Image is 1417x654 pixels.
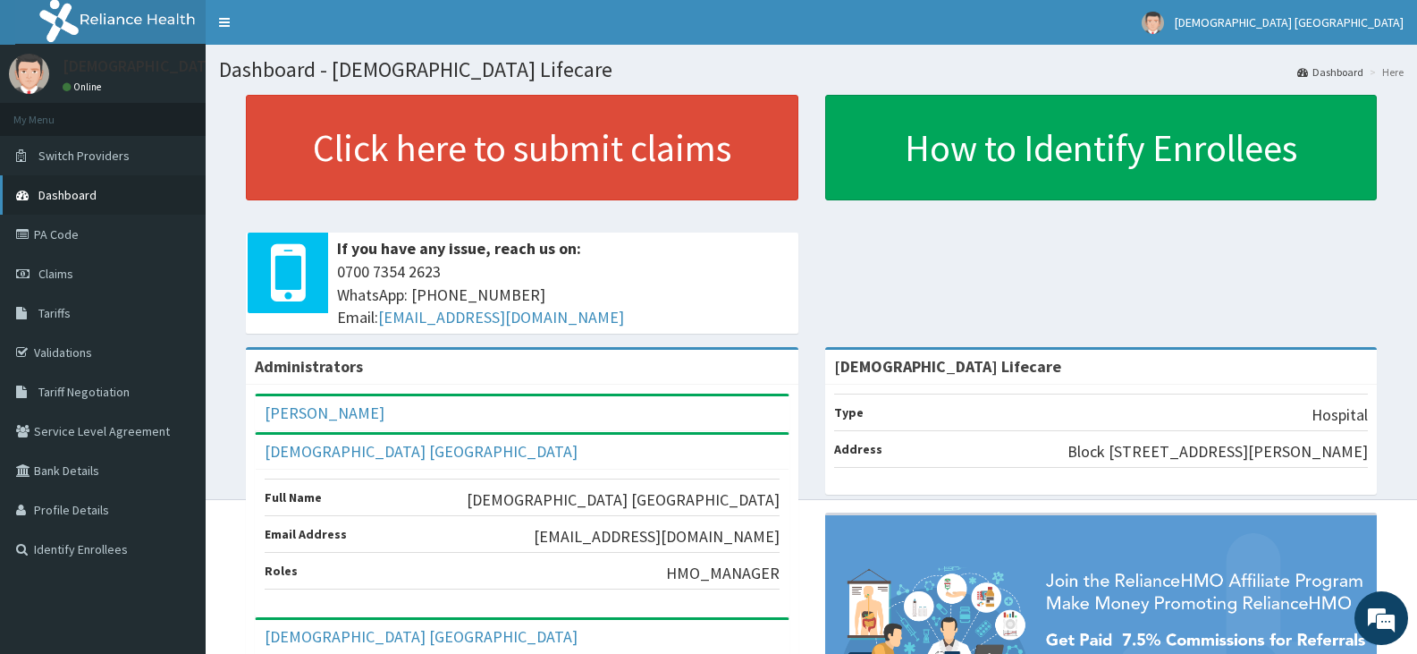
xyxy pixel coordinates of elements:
[265,489,322,505] b: Full Name
[265,526,347,542] b: Email Address
[1312,403,1368,427] p: Hospital
[9,54,49,94] img: User Image
[666,562,780,585] p: HMO_MANAGER
[337,238,581,259] b: If you have any issue, reach us on:
[534,525,780,548] p: [EMAIL_ADDRESS][DOMAIN_NAME]
[38,187,97,203] span: Dashboard
[38,384,130,400] span: Tariff Negotiation
[834,404,864,420] b: Type
[265,403,384,423] a: [PERSON_NAME]
[1365,64,1404,80] li: Here
[834,356,1061,377] strong: [DEMOGRAPHIC_DATA] Lifecare
[38,266,73,282] span: Claims
[378,307,624,327] a: [EMAIL_ADDRESS][DOMAIN_NAME]
[9,451,341,514] textarea: Type your message and hit 'Enter'
[1297,64,1363,80] a: Dashboard
[834,441,882,457] b: Address
[246,95,798,200] a: Click here to submit claims
[293,9,336,52] div: Minimize live chat window
[93,100,300,123] div: Chat with us now
[1175,14,1404,30] span: [DEMOGRAPHIC_DATA] [GEOGRAPHIC_DATA]
[1067,440,1368,463] p: Block [STREET_ADDRESS][PERSON_NAME]
[104,207,247,387] span: We're online!
[825,95,1378,200] a: How to Identify Enrollees
[337,260,789,329] span: 0700 7354 2623 WhatsApp: [PHONE_NUMBER] Email:
[1142,12,1164,34] img: User Image
[38,305,71,321] span: Tariffs
[255,356,363,377] b: Administrators
[265,563,298,579] b: Roles
[265,626,578,647] a: [DEMOGRAPHIC_DATA] [GEOGRAPHIC_DATA]
[219,58,1404,81] h1: Dashboard - [DEMOGRAPHIC_DATA] Lifecare
[33,89,72,134] img: d_794563401_company_1708531726252_794563401
[265,441,578,462] a: [DEMOGRAPHIC_DATA] [GEOGRAPHIC_DATA]
[63,58,372,74] p: [DEMOGRAPHIC_DATA] [GEOGRAPHIC_DATA]
[467,488,780,512] p: [DEMOGRAPHIC_DATA] [GEOGRAPHIC_DATA]
[63,81,105,93] a: Online
[38,148,130,164] span: Switch Providers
